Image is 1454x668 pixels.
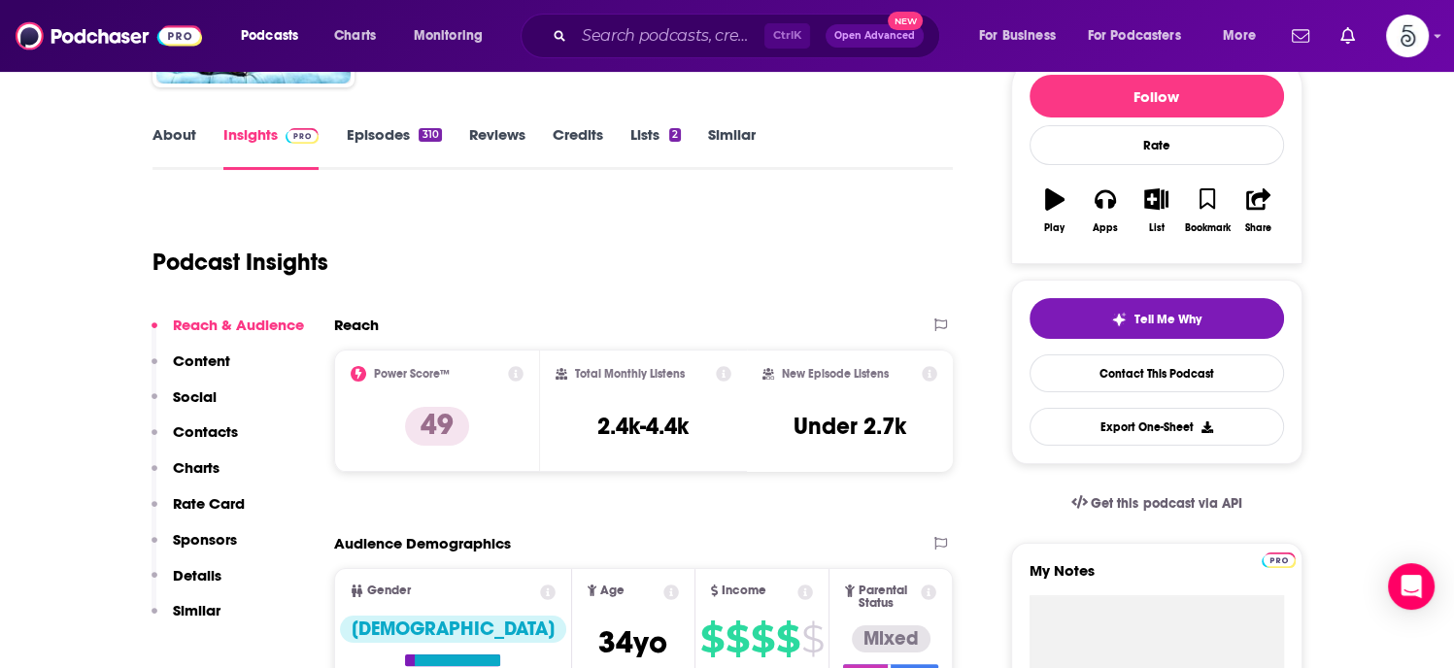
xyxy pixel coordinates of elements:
[1223,22,1256,50] span: More
[700,623,724,654] span: $
[152,248,328,277] h1: Podcast Insights
[152,316,304,351] button: Reach & Audience
[1030,561,1284,595] label: My Notes
[340,616,566,643] div: [DEMOGRAPHIC_DATA]
[173,494,245,513] p: Rate Card
[1149,222,1165,234] div: List
[1386,15,1429,57] button: Show profile menu
[227,20,323,51] button: open menu
[346,125,441,170] a: Episodes310
[173,422,238,441] p: Contacts
[722,584,766,597] span: Income
[173,316,304,334] p: Reach & Audience
[321,20,388,51] a: Charts
[1080,176,1131,246] button: Apps
[152,530,237,566] button: Sponsors
[1093,222,1118,234] div: Apps
[469,125,525,170] a: Reviews
[751,623,774,654] span: $
[539,14,959,58] div: Search podcasts, credits, & more...
[223,125,320,170] a: InsightsPodchaser Pro
[597,412,689,441] h3: 2.4k-4.4k
[173,566,221,584] p: Details
[152,125,196,170] a: About
[173,601,220,619] p: Similar
[334,22,376,50] span: Charts
[1111,312,1127,327] img: tell me why sparkle
[152,422,238,458] button: Contacts
[826,24,924,48] button: Open AdvancedNew
[152,387,217,423] button: Social
[1030,75,1284,117] button: Follow
[1233,176,1283,246] button: Share
[152,458,220,494] button: Charts
[173,387,217,406] p: Social
[801,623,824,654] span: $
[1245,222,1271,234] div: Share
[16,17,202,54] img: Podchaser - Follow, Share and Rate Podcasts
[152,566,221,602] button: Details
[782,367,889,381] h2: New Episode Listens
[286,128,320,144] img: Podchaser Pro
[794,412,906,441] h3: Under 2.7k
[669,128,681,142] div: 2
[1388,563,1435,610] div: Open Intercom Messenger
[553,125,603,170] a: Credits
[173,351,230,370] p: Content
[334,316,379,334] h2: Reach
[1333,19,1363,52] a: Show notifications dropdown
[708,125,756,170] a: Similar
[575,367,685,381] h2: Total Monthly Listens
[574,20,764,51] input: Search podcasts, credits, & more...
[1088,22,1181,50] span: For Podcasters
[405,407,469,446] p: 49
[1030,176,1080,246] button: Play
[1284,19,1317,52] a: Show notifications dropdown
[1091,495,1241,512] span: Get this podcast via API
[152,494,245,530] button: Rate Card
[374,367,450,381] h2: Power Score™
[173,530,237,549] p: Sponsors
[852,625,930,652] div: Mixed
[1030,408,1284,446] button: Export One-Sheet
[1075,20,1209,51] button: open menu
[241,22,298,50] span: Podcasts
[776,623,799,654] span: $
[414,22,483,50] span: Monitoring
[419,128,441,142] div: 310
[598,623,667,661] span: 34 yo
[1056,480,1258,527] a: Get this podcast via API
[859,584,918,610] span: Parental Status
[764,23,810,49] span: Ctrl K
[888,12,923,30] span: New
[173,458,220,477] p: Charts
[1044,222,1065,234] div: Play
[834,31,915,41] span: Open Advanced
[726,623,749,654] span: $
[1030,125,1284,165] div: Rate
[1184,222,1230,234] div: Bookmark
[367,584,411,597] span: Gender
[1131,176,1181,246] button: List
[1030,298,1284,339] button: tell me why sparkleTell Me Why
[400,20,508,51] button: open menu
[1134,312,1201,327] span: Tell Me Why
[630,125,681,170] a: Lists2
[1182,176,1233,246] button: Bookmark
[152,601,220,637] button: Similar
[600,584,625,597] span: Age
[1386,15,1429,57] span: Logged in as Spiral5-G2
[334,534,511,552] h2: Audience Demographics
[1262,550,1296,568] a: Pro website
[1386,15,1429,57] img: User Profile
[1209,20,1280,51] button: open menu
[965,20,1080,51] button: open menu
[1030,354,1284,392] a: Contact This Podcast
[979,22,1056,50] span: For Business
[152,351,230,387] button: Content
[1262,552,1296,568] img: Podchaser Pro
